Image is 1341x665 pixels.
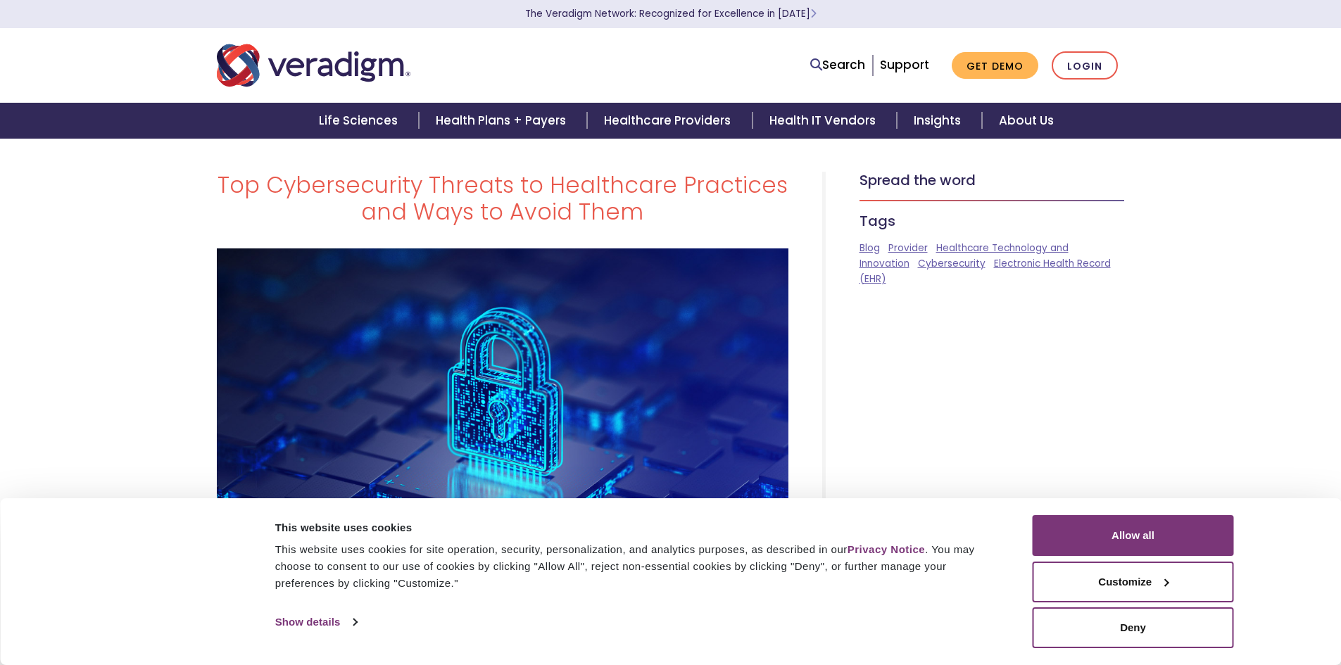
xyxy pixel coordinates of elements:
a: Cybersecurity [918,257,986,270]
h5: Spread the word [860,172,1125,189]
a: Healthcare Technology and Innovation [860,241,1069,270]
a: Health Plans + Payers [419,103,587,139]
a: The Veradigm Network: Recognized for Excellence in [DATE]Learn More [525,7,817,20]
button: Customize [1033,562,1234,602]
div: This website uses cookies for site operation, security, personalization, and analytics purposes, ... [275,541,1001,592]
a: Electronic Health Record (EHR) [860,257,1111,286]
h5: Tags [860,213,1125,229]
img: Veradigm logo [217,42,410,89]
a: Blog [860,241,880,255]
a: Search [810,56,865,75]
a: Provider [888,241,928,255]
a: Life Sciences [302,103,419,139]
a: Support [880,56,929,73]
a: Insights [897,103,982,139]
a: Health IT Vendors [753,103,897,139]
div: This website uses cookies [275,519,1001,536]
h1: Top Cybersecurity Threats to Healthcare Practices and Ways to Avoid Them [217,172,788,226]
a: Show details [275,612,357,633]
a: Login [1052,51,1118,80]
span: Learn More [810,7,817,20]
button: Deny [1033,607,1234,648]
a: Healthcare Providers [587,103,752,139]
button: Allow all [1033,515,1234,556]
a: About Us [982,103,1071,139]
a: Privacy Notice [848,543,925,555]
a: Get Demo [952,52,1038,80]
